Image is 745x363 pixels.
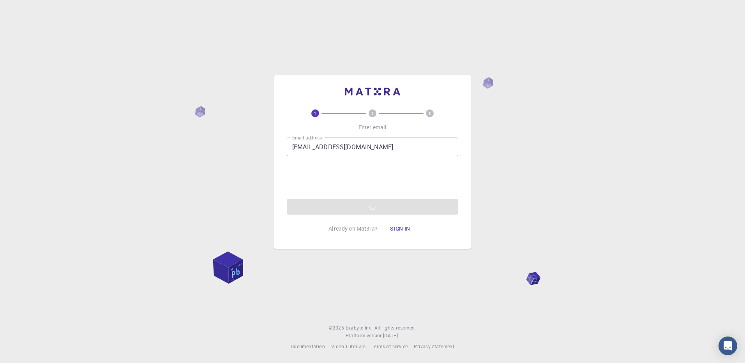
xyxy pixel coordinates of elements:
[414,343,454,349] span: Privacy statement
[291,343,325,351] a: Documentation
[346,324,373,332] a: Exabyte Inc.
[292,134,322,141] label: Email address
[329,324,345,332] span: © 2025
[372,343,408,351] a: Terms of service
[291,343,325,349] span: Documentation
[372,343,408,349] span: Terms of service
[328,225,378,233] p: Already on Mat3ra?
[429,111,431,116] text: 3
[358,123,387,131] p: Enter email
[371,111,374,116] text: 2
[383,332,399,338] span: [DATE] .
[414,343,454,351] a: Privacy statement
[331,343,365,351] a: Video Tutorials
[384,221,417,236] button: Sign in
[374,324,416,332] span: All rights reserved.
[346,324,373,331] span: Exabyte Inc.
[346,332,383,340] span: Platform version
[331,343,365,349] span: Video Tutorials
[313,162,432,193] iframe: reCAPTCHA
[314,111,316,116] text: 1
[719,337,737,355] div: Open Intercom Messenger
[383,332,399,340] a: [DATE].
